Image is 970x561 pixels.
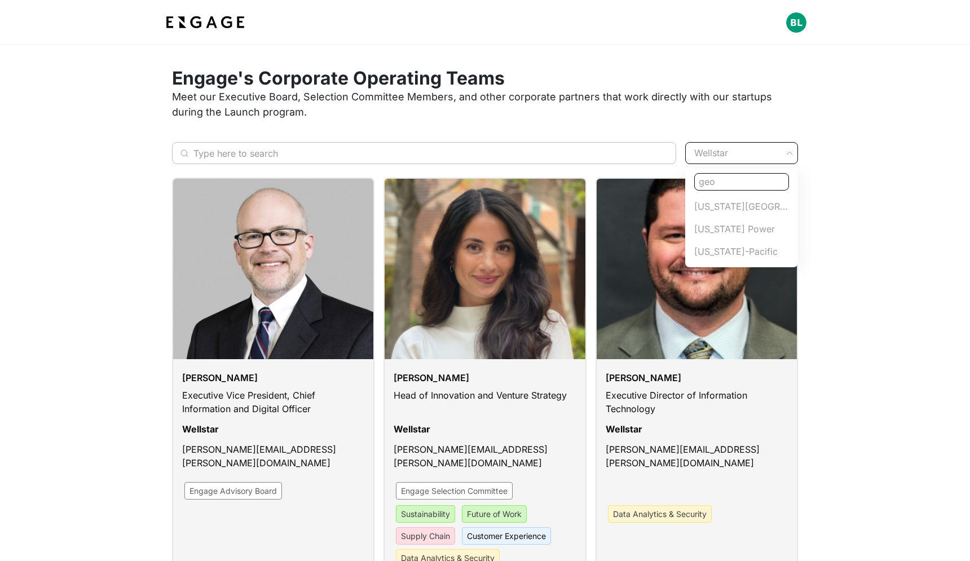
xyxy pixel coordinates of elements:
[694,222,789,236] div: Georgia Power
[694,200,789,213] div: Georgia Institute of Technology
[694,245,789,258] span: [US_STATE]-Pacific
[694,200,789,213] span: [US_STATE][GEOGRAPHIC_DATA]
[694,222,789,236] span: [US_STATE] Power
[694,245,789,258] div: Georgia-Pacific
